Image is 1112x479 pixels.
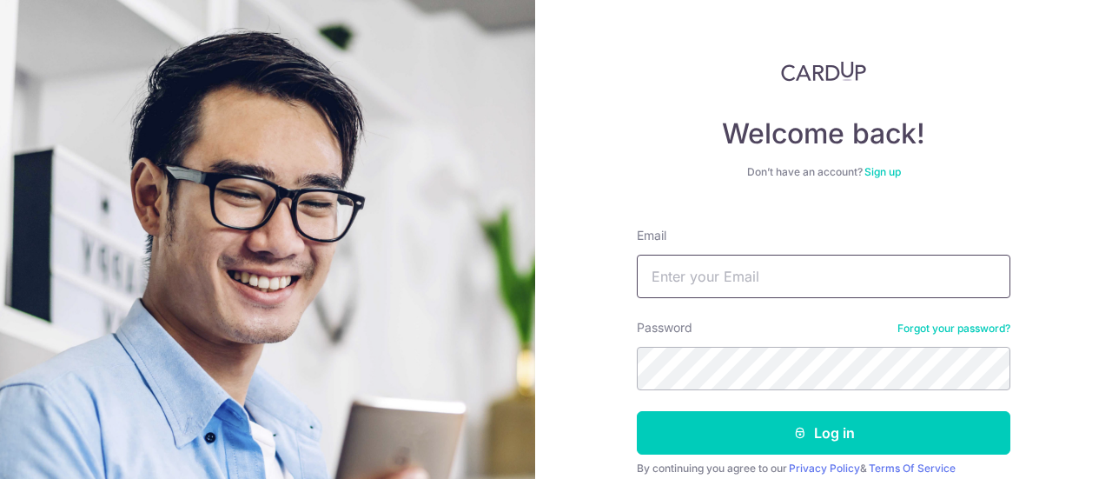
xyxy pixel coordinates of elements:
h4: Welcome back! [637,116,1010,151]
button: Log in [637,411,1010,455]
label: Email [637,227,666,244]
a: Sign up [864,165,901,178]
a: Privacy Policy [789,462,860,475]
label: Password [637,319,692,336]
input: Enter your Email [637,255,1010,298]
img: CardUp Logo [781,61,866,82]
a: Forgot your password? [897,322,1010,336]
div: By continuing you agree to our & [637,462,1010,476]
div: Don’t have an account? [637,165,1010,179]
a: Terms Of Service [869,462,956,475]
